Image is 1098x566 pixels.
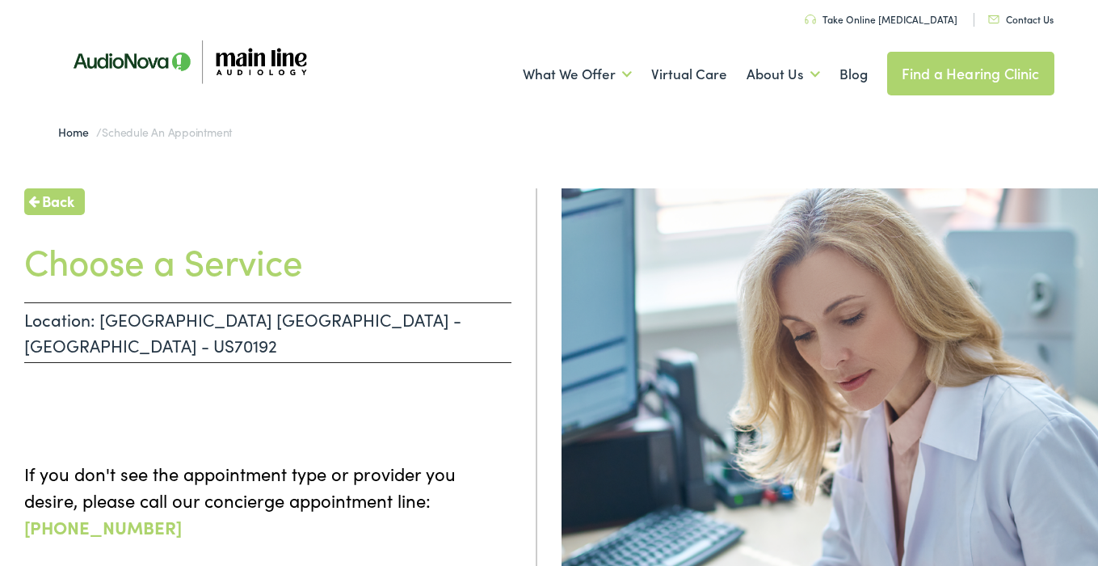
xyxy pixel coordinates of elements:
[58,124,96,140] a: Home
[839,44,868,104] a: Blog
[24,460,511,540] p: If you don't see the appointment type or provider you desire, please call our concierge appointme...
[24,239,511,282] h1: Choose a Service
[651,44,727,104] a: Virtual Care
[24,302,511,363] p: Location: [GEOGRAPHIC_DATA] [GEOGRAPHIC_DATA] - [GEOGRAPHIC_DATA] - US70192
[24,514,182,539] a: [PHONE_NUMBER]
[523,44,632,104] a: What We Offer
[805,12,957,26] a: Take Online [MEDICAL_DATA]
[58,124,232,140] span: /
[805,15,816,24] img: utility icon
[988,15,999,23] img: utility icon
[747,44,820,104] a: About Us
[102,124,232,140] span: Schedule an Appointment
[887,52,1054,95] a: Find a Hearing Clinic
[42,190,74,212] span: Back
[24,188,85,215] a: Back
[988,12,1054,26] a: Contact Us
